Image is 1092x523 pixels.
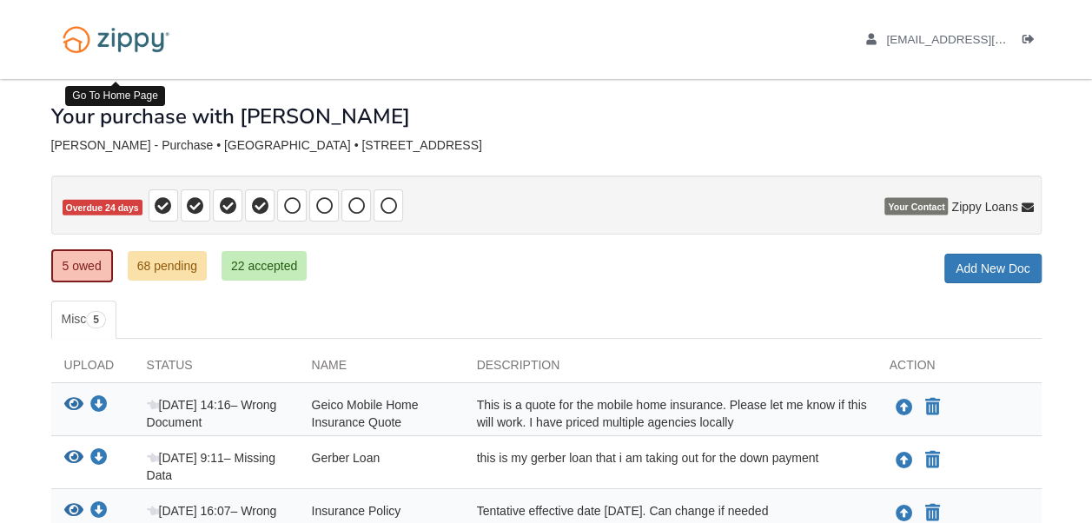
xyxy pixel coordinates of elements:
a: Download Geico Mobile Home Insurance Quote [90,399,108,413]
a: Download Gerber Loan [90,452,108,466]
a: 5 owed [51,249,113,282]
a: 22 accepted [222,251,307,281]
button: Declare Geico Mobile Home Insurance Quote not applicable [923,397,942,418]
button: View Geico Mobile Home Insurance Quote [64,396,83,414]
a: edit profile [866,33,1086,50]
span: Zippy Loans [951,198,1017,215]
button: View Insurance Policy [64,502,83,520]
span: Overdue 24 days [63,200,142,216]
div: this is my gerber loan that i am taking out for the down payment [464,449,877,484]
div: – Missing Data [134,449,299,484]
span: Gerber Loan [312,451,381,465]
img: Logo [51,17,181,62]
h1: Your purchase with [PERSON_NAME] [51,105,410,128]
a: Add New Doc [944,254,1042,283]
span: Your Contact [884,198,948,215]
a: Log out [1023,33,1042,50]
a: 68 pending [128,251,207,281]
div: This is a quote for the mobile home insurance. Please let me know if this will work. I have price... [464,396,877,431]
span: 5 [86,311,106,328]
div: – Wrong Document [134,396,299,431]
button: Upload Geico Mobile Home Insurance Quote [894,396,915,419]
div: [PERSON_NAME] - Purchase • [GEOGRAPHIC_DATA] • [STREET_ADDRESS] [51,138,1042,153]
span: Insurance Policy [312,504,401,518]
span: [DATE] 9:11 [147,451,224,465]
a: Misc [51,301,116,339]
span: Geico Mobile Home Insurance Quote [312,398,419,429]
span: [DATE] 14:16 [147,398,231,412]
div: Upload [51,356,134,382]
div: Status [134,356,299,382]
div: Description [464,356,877,382]
button: View Gerber Loan [64,449,83,467]
button: Upload Gerber Loan [894,449,915,472]
span: [DATE] 16:07 [147,504,231,518]
span: jacquelinemichelle@myyahoo.com [886,33,1085,46]
button: Declare Gerber Loan not applicable [923,450,942,471]
a: Download Insurance Policy [90,505,108,519]
div: Name [299,356,464,382]
div: Action [877,356,1042,382]
div: Go To Home Page [65,86,165,106]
